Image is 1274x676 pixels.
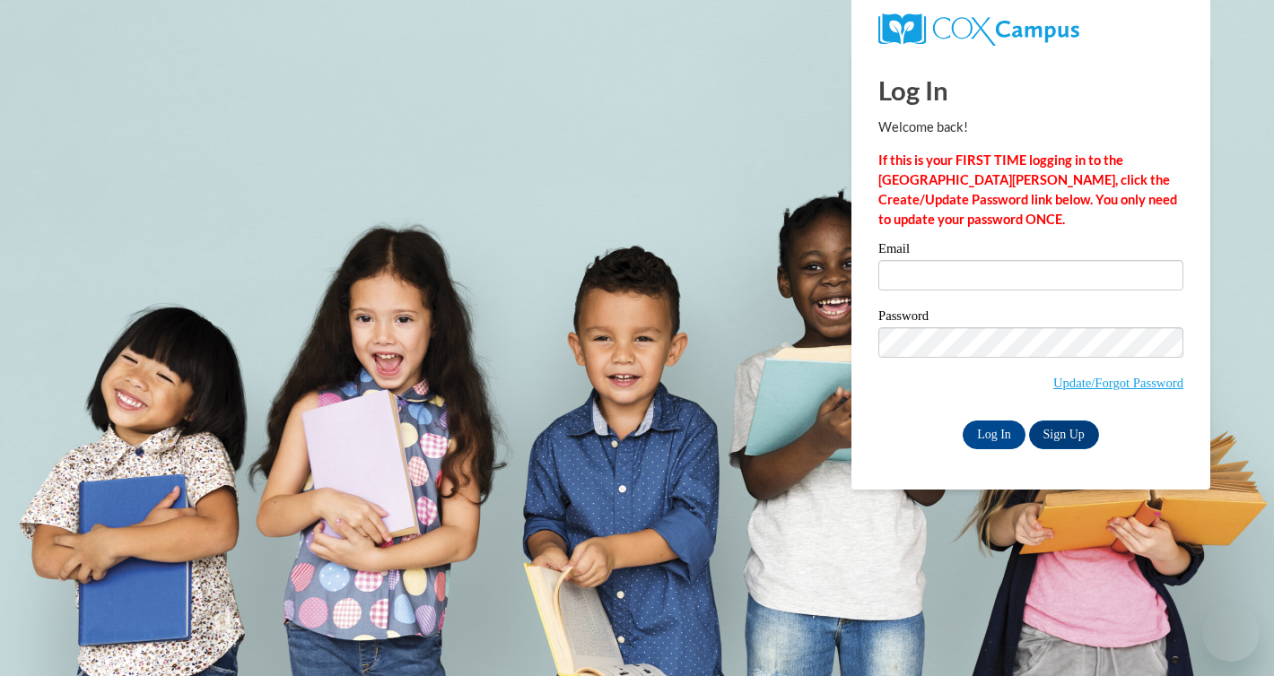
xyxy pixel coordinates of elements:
[878,152,1177,227] strong: If this is your FIRST TIME logging in to the [GEOGRAPHIC_DATA][PERSON_NAME], click the Create/Upd...
[878,13,1079,46] img: COX Campus
[1202,604,1260,662] iframe: Button to launch messaging window
[878,13,1183,46] a: COX Campus
[1053,376,1183,390] a: Update/Forgot Password
[878,117,1183,137] p: Welcome back!
[1029,420,1099,449] a: Sign Up
[878,309,1183,327] label: Password
[878,242,1183,260] label: Email
[878,72,1183,108] h1: Log In
[963,420,1025,449] input: Log In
